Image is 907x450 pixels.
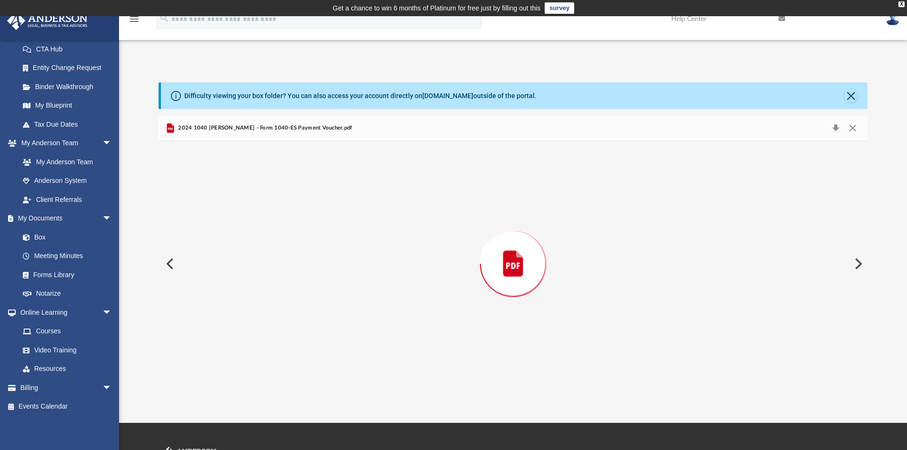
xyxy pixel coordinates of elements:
[13,190,121,209] a: Client Referrals
[13,360,121,379] a: Resources
[886,12,900,26] img: User Pic
[898,1,905,7] div: close
[847,250,868,277] button: Next File
[159,116,868,387] div: Preview
[13,96,121,115] a: My Blueprint
[13,152,117,171] a: My Anderson Team
[102,378,121,398] span: arrow_drop_down
[13,284,121,303] a: Notarize
[13,265,117,284] a: Forms Library
[333,2,541,14] div: Get a chance to win 6 months of Platinum for free just by filling out this
[7,378,126,397] a: Billingarrow_drop_down
[7,303,121,322] a: Online Learningarrow_drop_down
[13,40,126,59] a: CTA Hub
[422,92,473,100] a: [DOMAIN_NAME]
[844,121,861,135] button: Close
[176,124,352,132] span: 2024 1040 [PERSON_NAME] - Form 1040-ES Payment Voucher.pdf
[129,13,140,25] i: menu
[159,13,169,23] i: search
[159,250,179,277] button: Previous File
[13,322,121,341] a: Courses
[184,91,537,101] div: Difficulty viewing your box folder? You can also access your account directly on outside of the p...
[102,134,121,153] span: arrow_drop_down
[13,115,126,134] a: Tax Due Dates
[7,397,126,416] a: Events Calendar
[545,2,574,14] a: survey
[129,18,140,25] a: menu
[13,228,117,247] a: Box
[102,303,121,322] span: arrow_drop_down
[7,209,121,228] a: My Documentsarrow_drop_down
[102,209,121,229] span: arrow_drop_down
[13,59,126,78] a: Entity Change Request
[13,171,121,190] a: Anderson System
[13,247,121,266] a: Meeting Minutes
[13,340,117,360] a: Video Training
[4,11,90,30] img: Anderson Advisors Platinum Portal
[827,121,844,135] button: Download
[7,134,121,153] a: My Anderson Teamarrow_drop_down
[844,89,857,102] button: Close
[13,77,126,96] a: Binder Walkthrough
